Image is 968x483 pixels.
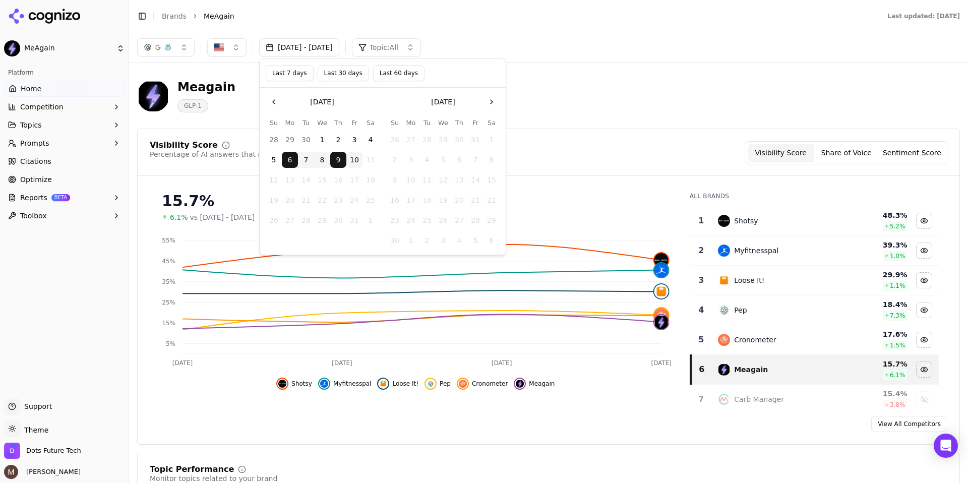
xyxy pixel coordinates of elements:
span: Meagain [529,380,555,388]
div: 15.4 % [842,389,907,399]
button: Last 30 days [318,65,369,81]
tr: 4pepPep18.4%7.3%Hide pep data [691,295,939,325]
button: Show carb manager data [916,391,932,407]
button: Hide meagain data [514,378,555,390]
img: meagain [654,315,669,329]
div: 2 [695,245,708,257]
span: Theme [20,426,48,434]
span: Topic: All [370,42,398,52]
div: 17.6 % [842,329,907,339]
div: 4 [695,304,708,316]
div: 39.3 % [842,240,907,250]
tspan: [DATE] [492,359,512,367]
button: Tuesday, October 7th, 2025, selected [298,152,314,168]
th: Tuesday [298,118,314,128]
span: Topics [20,120,42,130]
div: Shotsy [734,216,758,226]
img: carb manager [718,393,730,405]
button: Competition [4,99,125,115]
img: meagain [718,364,730,376]
button: Go to the Previous Month [266,94,282,110]
div: 6 [696,364,708,376]
tr: 6meagainMeagain15.7%6.1%Hide meagain data [691,355,939,385]
span: Toolbox [20,211,47,221]
span: Citations [20,156,51,166]
table: November 2025 [387,118,500,249]
span: vs [DATE] - [DATE] [190,212,255,222]
button: Open organization switcher [4,443,81,459]
span: Support [20,401,52,411]
th: Wednesday [435,118,451,128]
tr: 3loose it!Loose It!29.9%1.1%Hide loose it! data [691,266,939,295]
button: Hide pep data [425,378,451,390]
button: ReportsBETA [4,190,125,206]
span: 1.1 % [890,282,905,290]
span: 6.1 % [890,371,905,379]
img: cronometer [459,380,467,388]
div: Platform [4,65,125,81]
th: Wednesday [314,118,330,128]
span: 7.3 % [890,312,905,320]
img: United States [214,42,224,52]
img: loose it! [654,284,669,298]
div: Loose It! [734,275,764,285]
div: 48.3 % [842,210,907,220]
div: Topic Performance [150,465,234,473]
div: Pep [734,305,747,315]
img: myfitnesspal [654,263,669,277]
tspan: 55% [162,237,175,244]
th: Thursday [451,118,467,128]
button: Topics [4,117,125,133]
img: shotsy [278,380,286,388]
tr: 7carb managerCarb Manager15.4%3.8%Show carb manager data [691,385,939,414]
button: Last 60 days [373,65,425,81]
span: Cronometer [472,380,508,388]
button: Hide cronometer data [916,332,932,348]
img: cronometer [718,334,730,346]
button: [DATE] - [DATE] [259,38,339,56]
button: Sentiment Score [879,144,945,162]
button: Share of Voice [814,144,879,162]
tspan: 45% [162,258,175,265]
tspan: [DATE] [172,359,193,367]
button: Wednesday, October 1st, 2025 [314,132,330,148]
th: Friday [467,118,483,128]
div: 3 [695,274,708,286]
span: BETA [51,194,70,201]
span: MeAgain [24,44,112,53]
button: Open user button [4,465,81,479]
span: GLP-1 [177,99,208,112]
button: Today, Friday, October 10th, 2025 [346,152,362,168]
tr: 1shotsyShotsy48.3%5.2%Hide shotsy data [691,206,939,236]
th: Sunday [266,118,282,128]
div: 29.9 % [842,270,907,280]
th: Saturday [362,118,379,128]
div: 7 [695,393,708,405]
button: Wednesday, October 8th, 2025, selected [314,152,330,168]
span: 1.0 % [890,252,905,260]
button: Monday, September 29th, 2025 [282,132,298,148]
button: Hide myfitnesspal data [318,378,372,390]
span: MeAgain [204,11,234,21]
th: Monday [403,118,419,128]
img: MeAgain [4,40,20,56]
tspan: 15% [162,320,175,327]
div: Last updated: [DATE] [887,12,960,20]
span: Reports [20,193,47,203]
a: Optimize [4,171,125,188]
button: Thursday, October 9th, 2025, selected [330,152,346,168]
button: Prompts [4,135,125,151]
tspan: 5% [166,340,175,347]
button: Saturday, October 4th, 2025 [362,132,379,148]
img: pep [718,304,730,316]
div: Visibility Score [150,141,218,149]
img: pep [427,380,435,388]
div: 18.4 % [842,299,907,310]
button: Tuesday, September 30th, 2025 [298,132,314,148]
th: Friday [346,118,362,128]
tr: 5cronometerCronometer17.6%1.5%Hide cronometer data [691,325,939,355]
tspan: [DATE] [332,359,352,367]
span: 1.5 % [890,341,905,349]
div: 15.7 % [842,359,907,369]
span: 5.2 % [890,222,905,230]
